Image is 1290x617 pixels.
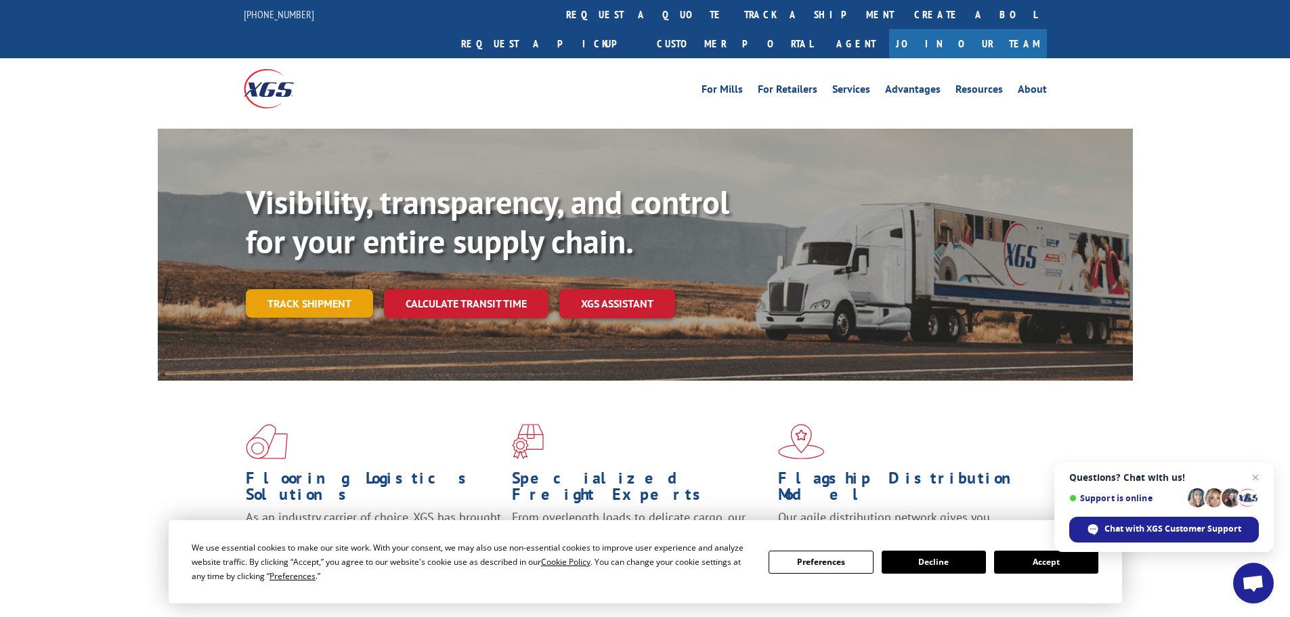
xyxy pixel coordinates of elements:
h1: Flooring Logistics Solutions [246,470,502,509]
img: xgs-icon-focused-on-flooring-red [512,424,544,459]
a: Advantages [885,84,941,99]
h1: Specialized Freight Experts [512,470,768,509]
span: Support is online [1069,493,1183,503]
div: Chat with XGS Customer Support [1069,517,1259,542]
p: From overlength loads to delicate cargo, our experienced staff knows the best way to move your fr... [512,509,768,570]
a: About [1018,84,1047,99]
a: Join Our Team [889,29,1047,58]
a: Agent [823,29,889,58]
span: Questions? Chat with us! [1069,472,1259,483]
div: Cookie Consent Prompt [169,520,1122,603]
button: Decline [882,551,986,574]
a: For Mills [702,84,743,99]
a: Calculate transit time [384,289,549,318]
span: Our agile distribution network gives you nationwide inventory management on demand. [778,509,1027,541]
span: Close chat [1247,469,1264,486]
img: xgs-icon-flagship-distribution-model-red [778,424,825,459]
span: Preferences [270,570,316,582]
a: Resources [955,84,1003,99]
a: [PHONE_NUMBER] [244,7,314,21]
h1: Flagship Distribution Model [778,470,1034,509]
button: Preferences [769,551,873,574]
a: Request a pickup [451,29,647,58]
img: xgs-icon-total-supply-chain-intelligence-red [246,424,288,459]
span: Cookie Policy [541,556,590,568]
a: Customer Portal [647,29,823,58]
b: Visibility, transparency, and control for your entire supply chain. [246,181,729,262]
span: Chat with XGS Customer Support [1104,523,1241,535]
a: Track shipment [246,289,373,318]
div: Open chat [1233,563,1274,603]
span: As an industry carrier of choice, XGS has brought innovation and dedication to flooring logistics... [246,509,501,557]
a: XGS ASSISTANT [559,289,675,318]
div: We use essential cookies to make our site work. With your consent, we may also use non-essential ... [192,540,752,583]
a: Services [832,84,870,99]
a: For Retailers [758,84,817,99]
button: Accept [994,551,1098,574]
